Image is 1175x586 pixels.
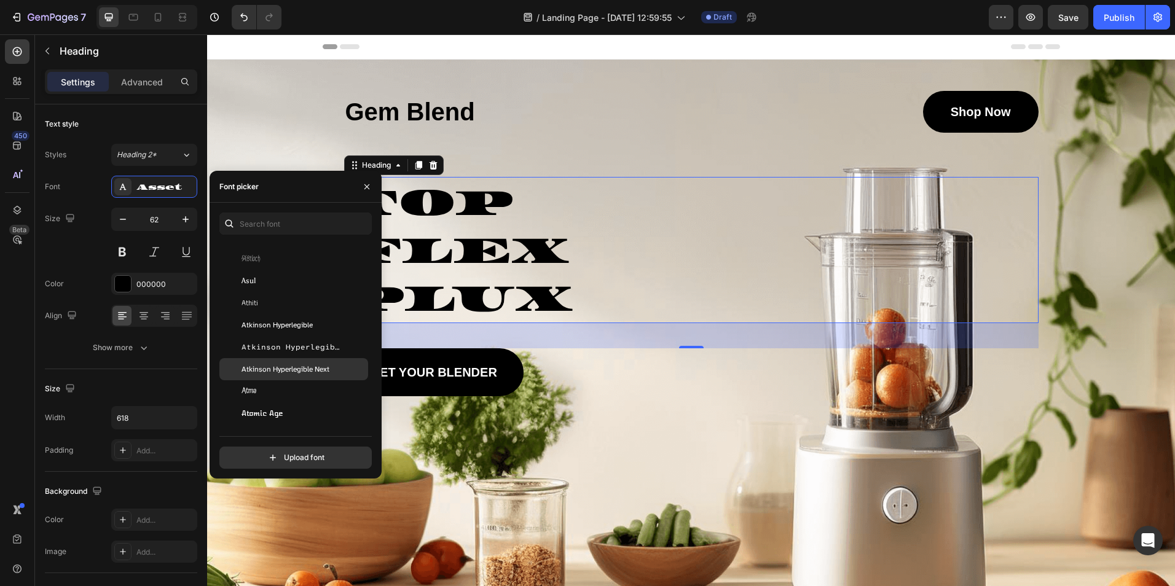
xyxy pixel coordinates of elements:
[219,213,372,235] input: Search font
[112,407,197,429] input: Auto
[45,278,64,289] div: Color
[136,445,194,456] div: Add...
[45,149,66,160] div: Styles
[1058,12,1079,23] span: Save
[138,144,516,287] p: TOP FLEX PLUX
[1048,5,1088,29] button: Save
[45,483,104,500] div: Background
[242,319,313,330] span: Atkinson Hyperlegible
[45,381,77,397] div: Size
[242,297,258,308] span: Athiti
[136,515,194,526] div: Add...
[136,279,194,290] div: 000000
[242,253,261,264] span: Astloch
[716,57,831,98] a: Shop Now
[60,44,192,58] p: Heading
[45,445,73,456] div: Padding
[12,131,29,141] div: 450
[136,182,194,193] div: Asset
[81,10,86,25] p: 7
[267,451,324,464] div: Upload font
[242,386,256,397] span: Atma
[45,181,60,192] div: Font
[744,68,804,87] p: Shop Now
[219,447,372,469] button: Upload font
[45,308,79,324] div: Align
[111,144,197,166] button: Heading 2*
[45,211,77,227] div: Size
[9,225,29,235] div: Beta
[45,546,66,557] div: Image
[45,514,64,525] div: Color
[45,412,65,423] div: Width
[61,76,95,88] p: Settings
[542,11,672,24] span: Landing Page - [DATE] 12:59:55
[137,314,316,362] a: GET YOUR BLENDER
[1133,526,1163,555] div: Open Intercom Messenger
[1104,11,1134,24] div: Publish
[713,12,732,23] span: Draft
[242,408,283,419] span: Atomic Age
[93,342,150,354] div: Show more
[5,5,92,29] button: 7
[136,547,194,558] div: Add...
[121,76,163,88] p: Advanced
[45,337,197,359] button: Show more
[536,11,540,24] span: /
[137,143,517,289] h2: Rich Text Editor. Editing area: main
[163,329,290,347] p: GET YOUR BLENDER
[232,5,281,29] div: Undo/Redo
[242,342,344,353] span: Atkinson Hyperlegible Mono
[219,181,259,192] div: Font picker
[242,364,329,375] span: Atkinson Hyperlegible Next
[152,125,186,136] div: Heading
[45,119,79,130] div: Text style
[207,34,1175,586] iframe: Design area
[117,149,157,160] span: Heading 2*
[1093,5,1145,29] button: Publish
[242,275,256,286] span: Asul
